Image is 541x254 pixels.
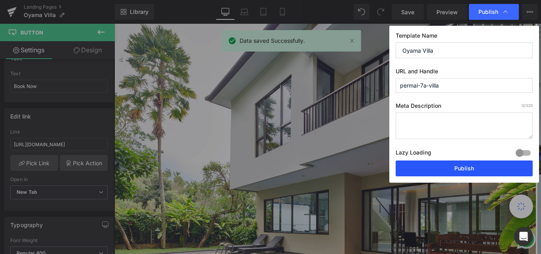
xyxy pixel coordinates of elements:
[514,227,533,246] div: Open Intercom Messenger
[396,68,533,78] label: URL and Handle
[396,147,431,160] label: Lazy Loading
[478,8,498,15] span: Publish
[396,160,533,176] button: Publish
[522,103,533,108] span: /320
[396,32,533,42] label: Template Name
[396,102,533,113] label: Meta Description
[522,103,524,108] span: 0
